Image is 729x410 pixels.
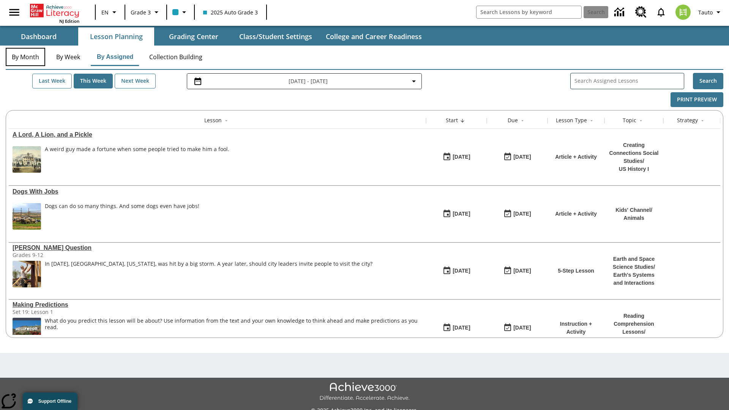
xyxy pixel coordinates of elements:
[45,318,422,331] div: What do you predict this lesson will be about? Use information from the text and your own knowled...
[45,203,199,210] div: Dogs can do so many things. And some dogs even have jobs!
[289,77,328,85] span: [DATE] - [DATE]
[320,27,428,46] button: College and Career Readiness
[45,318,422,344] div: What do you predict this lesson will be about? Use information from the text and your own knowled...
[45,261,372,287] div: In May 2011, Joplin, Missouri, was hit by a big storm. A year later, should city leaders invite p...
[453,323,470,333] div: [DATE]
[555,153,597,161] p: Article + Activity
[319,382,410,402] img: Achieve3000 Differentiate Accelerate Achieve
[608,271,660,287] p: Earth's Systems and Interactions
[190,77,418,86] button: Select the date range menu item
[13,188,422,195] a: Dogs With Jobs, Lessons
[608,141,660,165] p: Creating Connections Social Studies /
[477,6,581,18] input: search field
[78,27,154,46] button: Lesson Planning
[508,117,518,124] div: Due
[203,8,258,16] span: 2025 Auto Grade 3
[440,150,473,164] button: 08/24/25: First time the lesson was available
[115,74,156,88] button: Next Week
[1,27,77,46] button: Dashboard
[453,152,470,162] div: [DATE]
[555,210,597,218] p: Article + Activity
[440,207,473,221] button: 08/24/25: First time the lesson was available
[587,116,596,125] button: Sort
[615,206,652,214] p: Kids' Channel /
[608,255,660,271] p: Earth and Space Science Studies /
[513,266,531,276] div: [DATE]
[13,318,41,344] img: The white letters of the HOLLYWOOD sign on a hill with red flowers in the foreground.
[556,117,587,124] div: Lesson Type
[13,131,422,138] a: A Lord, A Lion, and a Pickle, Lessons
[651,2,671,22] a: Notifications
[45,203,199,230] div: Dogs can do so many things. And some dogs even have jobs!
[615,214,652,222] p: Animals
[156,27,232,46] button: Grading Center
[453,209,470,219] div: [DATE]
[13,244,422,251] div: Joplin's Question
[574,76,684,87] input: Search Assigned Lessons
[623,117,636,124] div: Topic
[13,261,41,287] img: image
[233,27,318,46] button: Class/Student Settings
[440,321,473,335] button: 08/24/25: First time the lesson was available
[204,117,222,124] div: Lesson
[698,8,713,16] span: Tauto
[74,74,113,88] button: This Week
[695,5,726,19] button: Profile/Settings
[128,5,164,19] button: Grade: Grade 3, Select a grade
[458,116,467,125] button: Sort
[13,146,41,173] img: a mansion with many statues in front, along with an oxen cart and some horses and buggies
[45,146,229,153] div: A weird guy made a fortune when some people tried to make him a fool.
[677,117,698,124] div: Strategy
[45,146,229,173] div: A weird guy made a fortune when some people tried to make him a fool.
[98,5,122,19] button: Language: EN, Select a language
[440,264,473,278] button: 08/24/25: First time the lesson was available
[49,48,87,66] button: By Week
[501,207,533,221] button: 08/24/25: Last day the lesson can be accessed
[13,203,41,230] img: sheepdog herding sheep
[45,261,372,267] div: In [DATE], [GEOGRAPHIC_DATA], [US_STATE], was hit by a big storm. A year later, should city leade...
[518,116,527,125] button: Sort
[38,399,71,404] span: Support Offline
[501,150,533,164] button: 08/24/25: Last day the lesson can be accessed
[453,266,470,276] div: [DATE]
[30,2,79,24] div: Home
[101,8,109,16] span: EN
[513,152,531,162] div: [DATE]
[13,244,422,251] a: Joplin's Question, Lessons
[513,323,531,333] div: [DATE]
[6,48,45,66] button: By Month
[30,3,79,18] a: Home
[409,77,418,86] svg: Collapse Date Range Filter
[91,48,139,66] button: By Assigned
[13,301,422,308] div: Making Predictions
[13,131,422,138] div: A Lord, A Lion, and a Pickle
[558,267,594,275] p: 5-Step Lesson
[608,312,660,336] p: Reading Comprehension Lessons /
[608,165,660,173] p: US History I
[671,2,695,22] button: Select a new avatar
[13,301,422,308] a: Making Predictions, Lessons
[636,116,645,125] button: Sort
[631,2,651,22] a: Resource Center, Will open in new tab
[551,320,601,336] p: Instruction + Activity
[169,5,192,19] button: Class color is light blue. Change class color
[3,1,25,24] button: Open side menu
[446,117,458,124] div: Start
[671,92,723,107] button: Print Preview
[693,73,723,89] button: Search
[131,8,151,16] span: Grade 3
[501,264,533,278] button: 08/24/25: Last day the lesson can be accessed
[23,393,77,410] button: Support Offline
[675,5,691,20] img: avatar image
[513,209,531,219] div: [DATE]
[59,18,79,24] span: NJ Edition
[698,116,707,125] button: Sort
[32,74,72,88] button: Last Week
[143,48,208,66] button: Collection Building
[501,321,533,335] button: 08/24/25: Last day the lesson can be accessed
[222,116,231,125] button: Sort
